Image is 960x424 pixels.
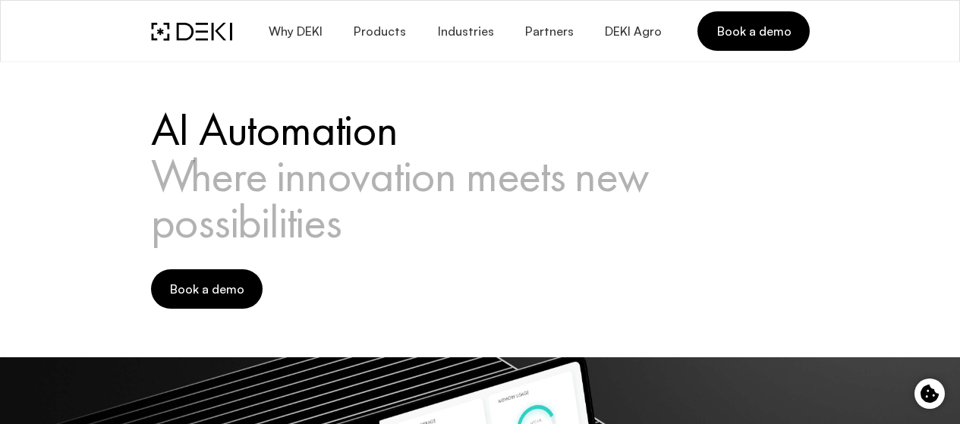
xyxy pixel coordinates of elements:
[716,23,791,39] span: Book a demo
[697,11,809,51] a: Book a demo
[151,269,263,309] button: Book a demo
[151,146,649,251] span: Where innovation meets new possibilities
[524,24,574,39] span: Partners
[252,14,337,49] button: Why DEKI
[509,14,589,49] a: Partners
[421,14,508,49] button: Industries
[151,22,232,41] img: DEKI Logo
[353,24,406,39] span: Products
[338,14,421,49] button: Products
[589,14,677,49] a: DEKI Agro
[169,281,244,297] span: Book a demo
[151,106,810,245] h1: AI Automation
[914,378,945,409] button: Cookie control
[436,24,493,39] span: Industries
[267,24,322,39] span: Why DEKI
[604,24,662,39] span: DEKI Agro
